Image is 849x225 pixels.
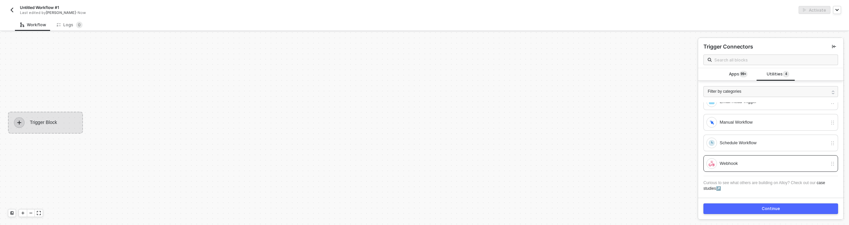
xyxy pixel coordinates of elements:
div: Webhook [720,160,827,167]
img: integration-icon [709,161,715,167]
img: drag [830,141,835,146]
span: Filter by categories [708,88,741,95]
span: icon-minus [29,211,33,215]
img: integration-icon [709,140,715,146]
span: Utilities [767,71,789,78]
span: icon-collapse-left [832,45,836,49]
div: Last edited by - Now [20,10,409,15]
button: back [8,6,16,14]
div: Trigger Block [8,112,83,134]
img: drag [830,161,835,167]
span: [PERSON_NAME] [46,10,76,15]
button: activateActivate [799,6,830,14]
span: icon-play [21,211,25,215]
input: Search all blocks [714,56,834,63]
div: Curious to see what others are building on Alloy? Check out our [703,176,838,195]
sup: 103 [739,71,748,77]
div: Schedule Workflow [720,139,827,147]
img: drag [830,99,835,105]
img: back [9,7,15,13]
img: integration-icon [709,119,715,125]
div: Continue [762,206,780,211]
span: icon-play [14,117,25,128]
div: Trigger Connectors [703,43,753,50]
button: Continue [703,203,838,214]
img: drag [830,120,835,125]
sup: 0 [76,22,83,28]
span: Apps [729,71,748,78]
div: Workflow [20,22,46,28]
sup: 4 [783,71,789,77]
a: case studies↗ [703,180,825,191]
span: icon-expand [37,211,41,215]
span: Untitled Workflow #1 [20,5,59,10]
img: search [708,58,712,62]
div: Manual Workflow [720,119,827,126]
span: 4 [785,71,787,77]
div: Logs [57,22,83,28]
